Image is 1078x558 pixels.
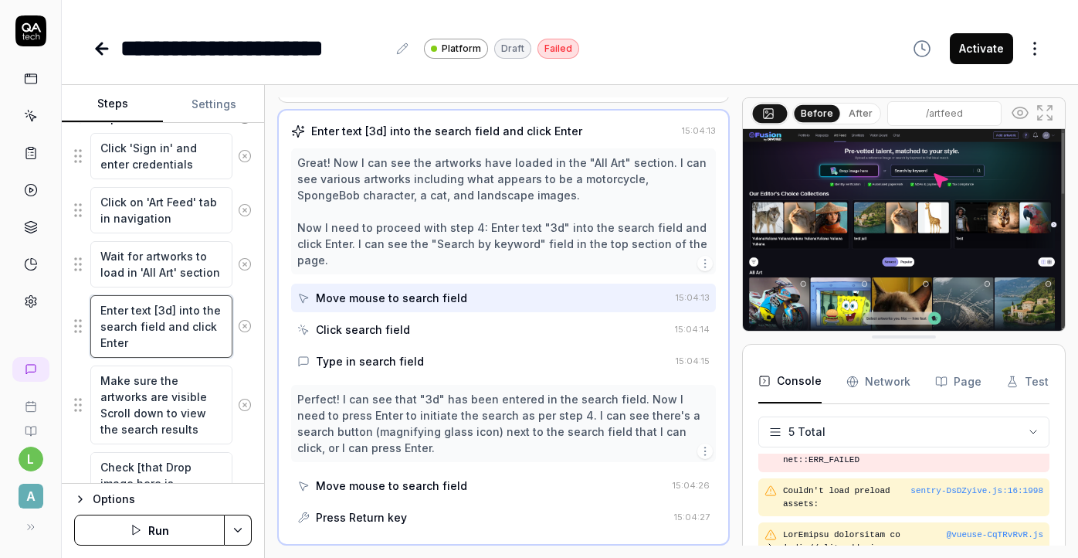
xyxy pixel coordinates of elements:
button: @vueuse-CqTRvRvR.js [947,529,1043,542]
div: Great! Now I can see the artworks have loaded in the "All Art" section. I can see various artwork... [297,155,710,268]
div: Draft [494,39,531,59]
button: Console [758,360,822,403]
button: Remove step [232,141,257,172]
img: Screenshot [743,129,1065,331]
button: Show all interative elements [1008,100,1032,125]
a: New conversation [12,357,49,382]
div: Suggestions [74,451,252,532]
div: Failed [537,39,579,59]
button: Settings [163,86,264,123]
button: Steps [62,86,163,123]
div: Move mouse to search field [316,290,467,306]
button: Network [846,360,910,403]
button: l [19,447,43,471]
div: Perfect! I can see that "3d" has been entered in the search field. Now I need to press Enter to i... [297,391,710,456]
time: 15:04:14 [675,324,710,335]
button: sentry-DsDZyive.js:16:1998 [910,485,1043,498]
time: 15:04:27 [674,512,710,522]
div: Suggestions [74,132,252,180]
button: Run [74,515,225,546]
time: 15:04:15 [676,356,710,366]
button: Move mouse to search field15:04:26 [291,471,716,500]
button: Remove step [232,311,257,342]
button: Open in full screen [1032,100,1057,125]
button: Move mouse to search field15:04:13 [291,284,716,312]
button: Remove step [232,195,257,226]
a: Book a call with us [6,388,55,413]
button: Remove step [232,249,257,280]
div: Click search field [316,322,410,338]
pre: Failed to load resource: net::ERR_FAILED [783,441,1043,466]
time: 15:04:26 [673,480,710,491]
div: sentry-DsDZyive.js : 16 : 1998 [910,485,1043,498]
div: Enter text [3d] into the search field and click Enter [311,123,582,139]
div: Suggestions [74,240,252,288]
button: Remove step [232,390,257,420]
time: 15:04:13 [676,292,710,303]
pre: Couldn't load preload assets: [783,485,1043,510]
div: Type in search field [316,353,424,369]
div: Suggestions [74,365,252,445]
button: Page [935,360,981,403]
div: Press Return key [316,509,407,526]
span: A [19,484,43,509]
div: Suggestions [74,186,252,234]
a: Platform [424,38,488,59]
span: Platform [442,42,481,56]
button: Activate [950,33,1013,64]
button: A [6,471,55,512]
div: Options [93,490,252,509]
button: Options [74,490,252,509]
button: Press Return key15:04:27 [291,503,716,532]
button: Type in search field15:04:15 [291,347,716,376]
button: Before [794,104,839,121]
a: Documentation [6,413,55,437]
div: Suggestions [74,294,252,359]
pre: LorEmipsu dolorsitam co 'adi://elitseddoeius-tempo.incididunt.utl/?etdol=maGnaAliQuAENiM4AdMiNiM0... [783,529,947,554]
button: After [842,105,879,122]
button: Click search field15:04:14 [291,315,716,344]
button: Remove step [232,476,257,507]
div: Move mouse to search field [316,478,467,494]
button: View version history [903,33,941,64]
time: 15:04:13 [682,125,716,136]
